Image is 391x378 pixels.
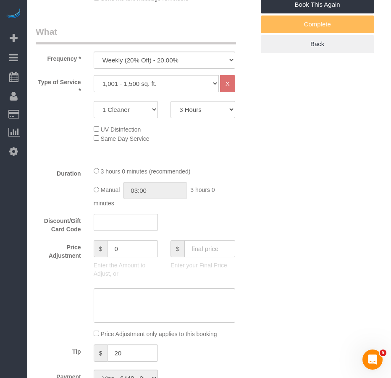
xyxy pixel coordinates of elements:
span: UV Disinfection [101,126,141,133]
input: final price [184,240,235,257]
span: Manual [101,187,120,194]
span: 5 [380,350,386,356]
p: Enter your Final Price [171,261,235,269]
label: Duration [29,166,87,178]
label: Discount/Gift Card Code [29,214,87,233]
iframe: Intercom live chat [362,350,383,370]
label: Tip [29,344,87,356]
label: Frequency * [29,52,87,63]
span: $ [171,240,184,257]
a: Back [261,35,374,53]
span: $ [94,344,108,362]
span: $ [94,240,108,257]
label: Price Adjustment [29,240,87,260]
span: Same Day Service [101,135,150,142]
span: Price Adjustment only applies to this booking [101,331,217,337]
legend: What [36,26,236,44]
span: 3 hours 0 minutes [94,187,215,207]
label: Type of Service * [29,75,87,95]
p: Enter the Amount to Adjust, or [94,261,158,278]
span: 3 hours 0 minutes (recommended) [101,168,191,175]
img: Automaid Logo [5,8,22,20]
